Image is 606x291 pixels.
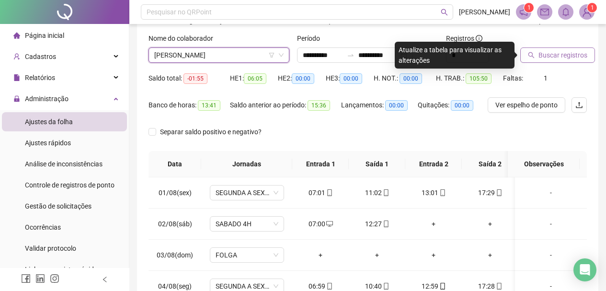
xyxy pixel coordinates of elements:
span: mobile [495,189,503,196]
span: Ajustes da folha [25,118,73,126]
span: 03/08(dom) [157,251,193,259]
span: Registros [446,33,482,44]
th: Observações [508,151,580,177]
div: + [300,250,341,260]
span: 06:05 [244,73,266,84]
div: - [523,219,579,229]
span: FOLGA [216,248,278,262]
span: instagram [50,274,59,283]
div: 07:01 [300,187,341,198]
span: Validar protocolo [25,244,76,252]
div: + [413,219,454,229]
span: [PERSON_NAME] [459,7,510,17]
div: HE 1: [230,73,278,84]
div: Banco de horas: [149,100,230,111]
span: mobile [382,189,389,196]
span: Ajustes rápidos [25,139,71,147]
span: 1 [527,4,531,11]
span: search [528,52,535,58]
div: + [469,219,511,229]
span: Relatórios [25,74,55,81]
span: Link para registro rápido [25,266,98,273]
span: 02/08(sáb) [158,220,192,228]
button: Buscar registros [520,47,595,63]
span: mobile [438,189,446,196]
span: notification [519,8,528,16]
span: 105:50 [466,73,492,84]
span: lock [13,95,20,102]
span: SABADO 4H [216,217,278,231]
span: 00:00 [385,100,408,111]
span: Ocorrências [25,223,61,231]
span: swap-right [347,51,354,59]
span: Ver espelho de ponto [495,100,558,110]
span: user-add [13,53,20,60]
span: 00:00 [400,73,422,84]
div: - [523,187,579,198]
span: 13:41 [198,100,220,111]
span: filter [269,52,274,58]
div: 13:01 [413,187,454,198]
span: mobile [325,283,333,290]
label: Período [297,33,326,44]
div: HE 3: [326,73,374,84]
span: SEGUNDA A SEXTA 8H [216,186,278,200]
span: mobile [438,283,446,290]
span: FABRICIO GUEDES DE ALMEIDA [154,48,284,62]
span: Separar saldo positivo e negativo? [156,127,265,137]
th: Entrada 1 [292,151,349,177]
span: Buscar registros [538,50,587,60]
span: desktop [325,221,333,227]
span: Gestão de solicitações [25,202,91,210]
div: HE 2: [278,73,326,84]
span: mobile [382,221,389,227]
span: mobile [382,283,389,290]
span: Faltas: [503,74,525,82]
span: 00:00 [451,100,473,111]
button: Ver espelho de ponto [488,97,565,113]
span: -01:55 [183,73,207,84]
div: + [469,250,511,260]
div: Saldo total: [149,73,230,84]
span: mail [540,8,549,16]
div: 17:29 [469,187,511,198]
label: Nome do colaborador [149,33,219,44]
div: Open Intercom Messenger [573,258,596,281]
div: 12:27 [356,219,398,229]
div: 07:00 [300,219,341,229]
span: 1 [591,4,594,11]
span: Observações [515,159,572,169]
th: Data [149,151,201,177]
span: 00:00 [292,73,314,84]
span: mobile [495,283,503,290]
span: search [441,9,448,16]
img: 87301 [580,5,594,19]
div: + [356,250,398,260]
th: Saída 2 [462,151,518,177]
div: Quitações: [418,100,485,111]
span: left [102,276,108,283]
th: Jornadas [201,151,292,177]
div: Atualize a tabela para visualizar as alterações [395,42,515,69]
div: Saldo anterior ao período: [230,100,341,111]
span: Página inicial [25,32,64,39]
sup: 1 [524,3,534,12]
th: Entrada 2 [405,151,462,177]
span: mobile [325,189,333,196]
span: home [13,32,20,39]
span: Análise de inconsistências [25,160,103,168]
div: H. TRAB.: [436,73,503,84]
sup: Atualize o seu contato no menu Meus Dados [587,3,597,12]
span: 00:00 [340,73,362,84]
span: file [13,74,20,81]
span: facebook [21,274,31,283]
span: Administração [25,95,69,103]
span: linkedin [35,274,45,283]
div: 11:02 [356,187,398,198]
span: 01/08(sex) [159,189,192,197]
div: Lançamentos: [341,100,418,111]
span: 1 [544,74,548,82]
span: down [278,52,284,58]
span: to [347,51,354,59]
div: - [523,250,579,260]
